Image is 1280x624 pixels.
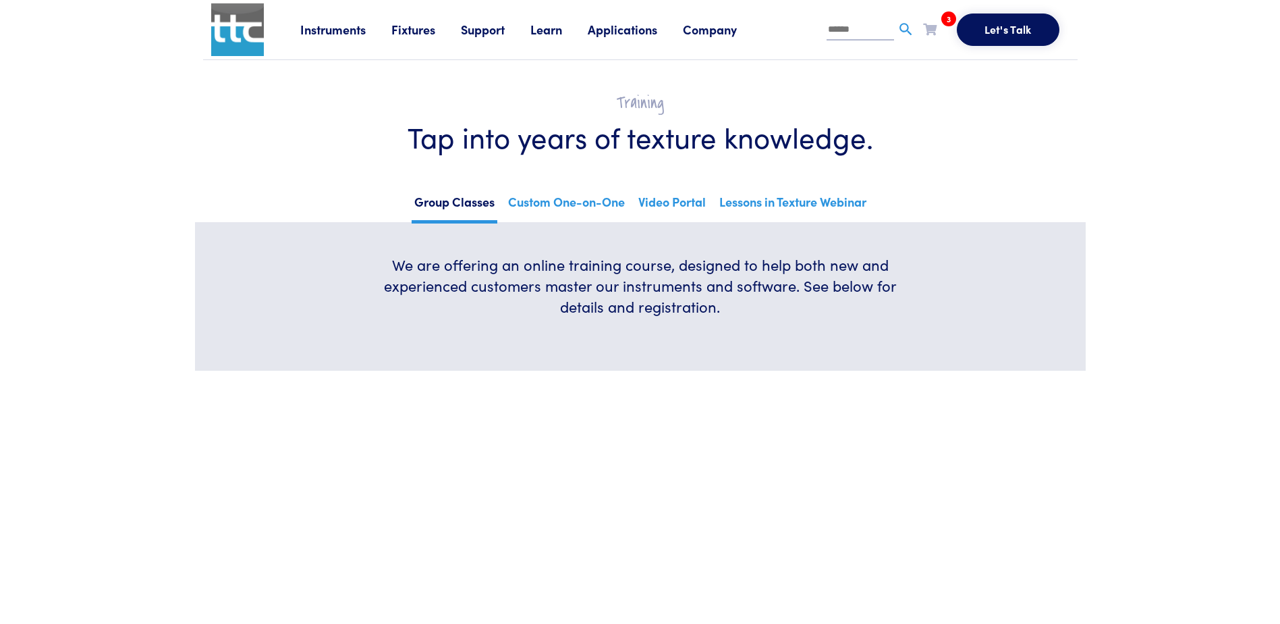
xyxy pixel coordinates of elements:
span: 3 [941,11,956,26]
a: Company [683,21,762,38]
h2: Training [235,93,1045,113]
button: Let's Talk [957,14,1059,46]
a: Video Portal [636,190,708,220]
a: Lessons in Texture Webinar [717,190,869,220]
a: Support [461,21,530,38]
a: Instruments [300,21,391,38]
a: Group Classes [412,190,497,224]
a: Custom One-on-One [505,190,628,220]
a: 3 [923,20,937,37]
a: Fixtures [391,21,461,38]
a: Applications [588,21,683,38]
h6: We are offering an online training course, designed to help both new and experienced customers ma... [373,255,908,317]
img: ttc_logo_1x1_v1.0.png [211,3,264,56]
h1: Tap into years of texture knowledge. [235,119,1045,155]
a: Learn [530,21,588,38]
